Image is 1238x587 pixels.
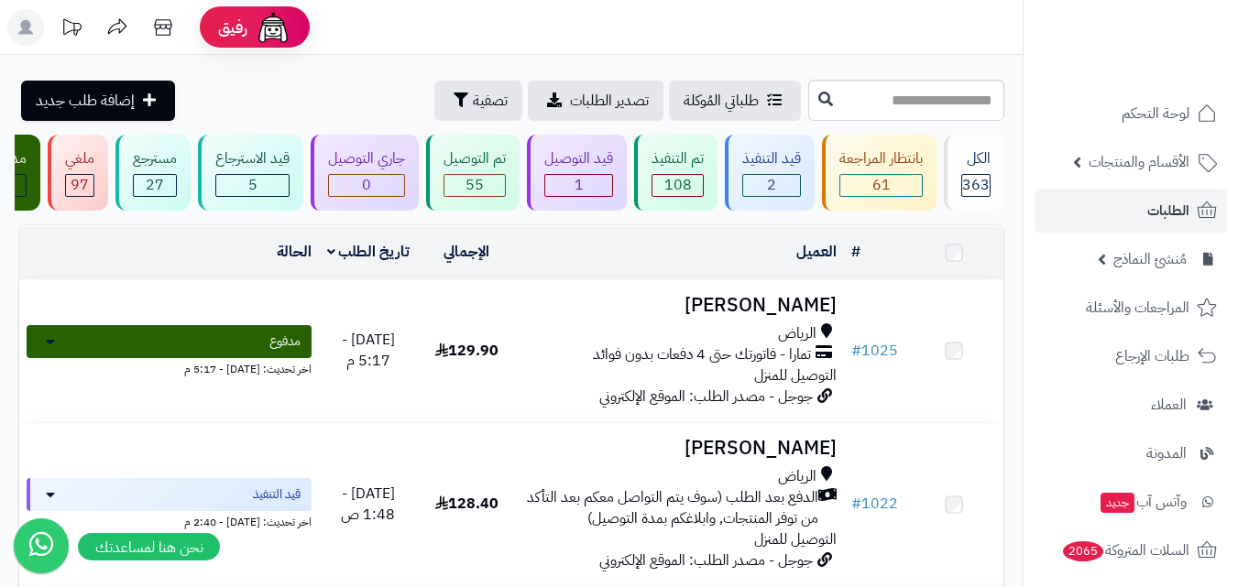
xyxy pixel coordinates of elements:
[27,511,312,530] div: اخر تحديث: [DATE] - 2:40 م
[523,438,837,459] h3: [PERSON_NAME]
[940,135,1008,211] a: الكل363
[49,9,94,50] a: تحديثات المنصة
[27,358,312,377] div: اخر تحديث: [DATE] - 5:17 م
[851,493,898,515] a: #1022
[112,135,194,211] a: مسترجع 27
[851,241,860,263] a: #
[66,175,93,196] div: 97
[652,148,704,169] div: تم التنفيذ
[630,135,721,211] a: تم التنفيذ 108
[248,174,257,196] span: 5
[255,9,291,46] img: ai-face.png
[1035,334,1227,378] a: طلبات الإرجاع
[523,135,630,211] a: قيد التوصيل 1
[851,340,898,362] a: #1025
[1113,246,1187,272] span: مُنشئ النماذج
[840,175,922,196] div: 61
[754,528,837,550] span: التوصيل للمنزل
[435,340,498,362] span: 129.90
[1035,383,1227,427] a: العملاء
[71,174,89,196] span: 97
[329,175,404,196] div: 0
[544,148,613,169] div: قيد التوصيل
[1086,295,1189,321] span: المراجعات والأسئلة
[341,483,395,526] span: [DATE] - 1:48 ص
[444,148,506,169] div: تم التوصيل
[523,295,837,316] h3: [PERSON_NAME]
[65,148,94,169] div: ملغي
[1061,538,1189,563] span: السلات المتروكة
[669,81,801,121] a: طلباتي المُوكلة
[1063,541,1103,561] span: 2065
[778,466,816,487] span: الرياض
[194,135,307,211] a: قيد الاسترجاع 5
[422,135,523,211] a: تم التوصيل 55
[435,493,498,515] span: 128.40
[307,135,422,211] a: جاري التوصيل 0
[523,487,818,529] span: الدفع بعد الطلب (سوف يتم التواصل معكم بعد التأكد من توفر المنتجات, وابلاغكم بمدة التوصيل)
[1101,493,1134,513] span: جديد
[961,148,991,169] div: الكل
[1147,198,1189,223] span: الطلبات
[796,241,837,263] a: العميل
[1113,51,1221,90] img: logo-2.png
[570,90,649,112] span: تصدير الطلبات
[146,174,164,196] span: 27
[664,174,692,196] span: 108
[1035,286,1227,330] a: المراجعات والأسئلة
[21,81,175,121] a: إضافة طلب جديد
[1035,92,1227,136] a: لوحة التحكم
[218,16,247,38] span: رفيق
[466,174,484,196] span: 55
[839,148,923,169] div: بانتظار المراجعة
[652,175,703,196] div: 108
[216,175,289,196] div: 5
[593,344,811,365] span: تمارا - فاتورتك حتى 4 دفعات بدون فوائد
[721,135,818,211] a: قيد التنفيذ 2
[1122,101,1189,126] span: لوحة التحكم
[1035,480,1227,524] a: وآتس آبجديد
[742,148,801,169] div: قيد التنفيذ
[818,135,940,211] a: بانتظار المراجعة 61
[1035,431,1227,475] a: المدونة
[327,241,411,263] a: تاريخ الطلب
[684,90,759,112] span: طلباتي المُوكلة
[778,323,816,344] span: الرياض
[962,174,990,196] span: 363
[575,174,584,196] span: 1
[1035,528,1227,572] a: السلات المتروكة2065
[754,364,837,386] span: التوصيل للمنزل
[1099,489,1187,515] span: وآتس آب
[1035,189,1227,233] a: الطلبات
[1115,343,1189,369] span: طلبات الإرجاع
[434,81,522,121] button: تصفية
[473,90,508,112] span: تصفية
[851,493,861,515] span: #
[36,90,135,112] span: إضافة طلب جديد
[545,175,612,196] div: 1
[743,175,800,196] div: 2
[362,174,371,196] span: 0
[599,386,813,408] span: جوجل - مصدر الطلب: الموقع الإلكتروني
[253,485,301,504] span: قيد التنفيذ
[215,148,290,169] div: قيد الاسترجاع
[342,329,395,372] span: [DATE] - 5:17 م
[269,332,301,351] span: مدفوع
[1146,440,1187,466] span: المدونة
[134,175,176,196] div: 27
[528,81,663,121] a: تصدير الطلبات
[277,241,312,263] a: الحالة
[133,148,177,169] div: مسترجع
[1089,149,1189,175] span: الأقسام والمنتجات
[328,148,405,169] div: جاري التوصيل
[444,175,505,196] div: 55
[44,135,112,211] a: ملغي 97
[872,174,891,196] span: 61
[1151,392,1187,418] span: العملاء
[599,549,813,571] span: جوجل - مصدر الطلب: الموقع الإلكتروني
[851,340,861,362] span: #
[767,174,776,196] span: 2
[444,241,489,263] a: الإجمالي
